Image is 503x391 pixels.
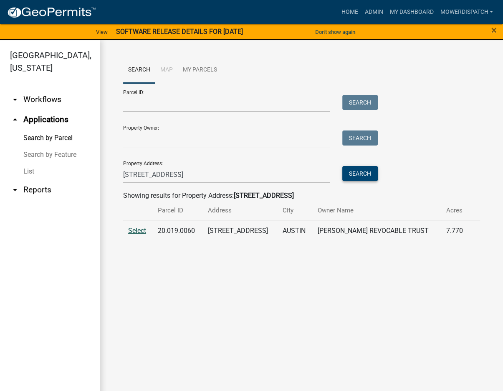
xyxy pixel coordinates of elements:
[312,25,359,39] button: Don't show again
[128,227,146,235] a: Select
[441,201,470,220] th: Acres
[153,201,203,220] th: Parcel ID
[203,201,277,220] th: Address
[491,24,497,36] span: ×
[342,95,378,110] button: Search
[342,130,378,146] button: Search
[441,220,470,241] td: 7.770
[338,4,361,20] a: Home
[203,220,277,241] td: [STREET_ADDRESS]
[342,166,378,181] button: Search
[10,95,20,105] i: arrow_drop_down
[116,28,243,36] strong: SOFTWARE RELEASE DETAILS FOR [DATE]
[491,25,497,35] button: Close
[153,220,203,241] td: 20.019.0060
[178,57,222,84] a: My Parcels
[93,25,111,39] a: View
[313,201,441,220] th: Owner Name
[234,192,294,199] strong: [STREET_ADDRESS]
[10,115,20,125] i: arrow_drop_up
[278,201,313,220] th: City
[123,191,480,201] div: Showing results for Property Address:
[437,4,496,20] a: MowerDispatch
[361,4,386,20] a: Admin
[313,220,441,241] td: [PERSON_NAME] REVOCABLE TRUST
[123,57,155,84] a: Search
[386,4,437,20] a: My Dashboard
[10,185,20,195] i: arrow_drop_down
[278,220,313,241] td: AUSTIN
